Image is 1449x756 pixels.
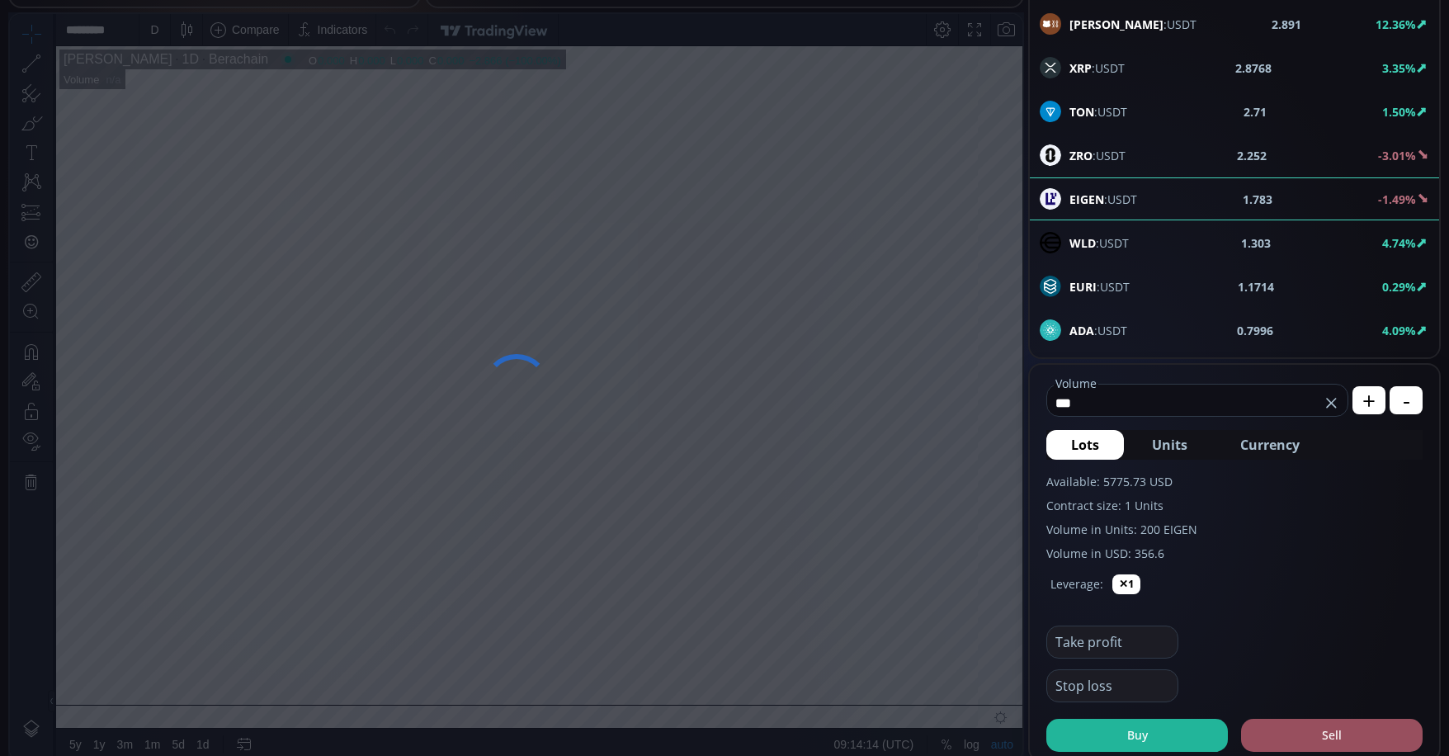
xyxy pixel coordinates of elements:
b: 3.35% [1382,60,1416,76]
b: TON [1069,104,1094,120]
label: Volume in Units: 200 EIGEN [1046,521,1423,538]
div: D [140,9,149,22]
span: Units [1152,435,1187,455]
b: 4.09% [1382,323,1416,338]
div: 0.000 [308,40,335,53]
div: log [954,724,970,737]
div: 1m [135,724,150,737]
div: Compare [222,9,270,22]
b: 2.71 [1244,103,1267,120]
span: 09:14:14 (UTC) [824,724,904,737]
div: auto [981,724,1003,737]
b: ADA [1069,323,1094,338]
span: :USDT [1069,147,1126,164]
span: Currency [1240,435,1300,455]
button: Sell [1241,719,1423,752]
b: [PERSON_NAME] [1069,17,1163,32]
div: n/a [96,59,111,72]
div: 0.000 [427,40,455,53]
button: Buy [1046,719,1228,752]
label: Available: 5775.73 USD [1046,473,1423,490]
span: :USDT [1069,103,1127,120]
div: 1y [83,724,96,737]
b: 2.8768 [1235,59,1272,77]
div: 0.000 [348,40,375,53]
div: 3m [107,724,123,737]
b: 0.29% [1382,279,1416,295]
div: Berachain [189,38,258,53]
div:  [15,220,28,236]
div: 5d [163,724,176,737]
b: 0.7996 [1237,322,1273,339]
b: 1.303 [1241,234,1271,252]
label: Volume in USD: 356.6 [1046,545,1423,562]
div: Toggle Log Scale [948,715,975,746]
span: :USDT [1069,234,1129,252]
b: -3.01% [1378,148,1416,163]
span: :USDT [1069,322,1127,339]
b: 4.74% [1382,235,1416,251]
button: ✕1 [1112,574,1140,594]
div: [PERSON_NAME] [54,38,163,53]
div: H [340,40,348,53]
b: EURI [1069,279,1097,295]
div: 1d [186,724,200,737]
span: :USDT [1069,16,1196,33]
button: - [1390,386,1423,414]
span: :USDT [1069,59,1125,77]
label: Contract size: 1 Units [1046,497,1423,514]
span: Lots [1071,435,1099,455]
button: Lots [1046,430,1124,460]
div: Toggle Percentage [925,715,948,746]
div: 0.000 [387,40,414,53]
div: 5y [59,724,72,737]
b: ZRO [1069,148,1093,163]
div: C [418,40,427,53]
b: 1.1714 [1238,278,1274,295]
button: Currency [1215,430,1324,460]
div: L [380,40,387,53]
div: Hide Drawings Toolbar [38,676,45,698]
div: Market open [271,38,286,53]
b: 1.50% [1382,104,1416,120]
div: Volume [54,59,89,72]
b: WLD [1069,235,1096,251]
div: Indicators [308,9,358,22]
label: Leverage: [1050,575,1103,593]
b: XRP [1069,60,1092,76]
div: Toggle Auto Scale [975,715,1009,746]
button: + [1352,386,1385,414]
span: :USDT [1069,278,1130,295]
b: 12.36% [1376,17,1416,32]
b: 2.891 [1272,16,1301,33]
button: 09:14:14 (UTC) [819,715,909,746]
div: −2.866 (−100.00%) [459,40,550,53]
div: 1D [163,38,189,53]
div: O [299,40,308,53]
button: Units [1127,430,1212,460]
b: 2.252 [1237,147,1267,164]
div: Go to [221,715,248,746]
